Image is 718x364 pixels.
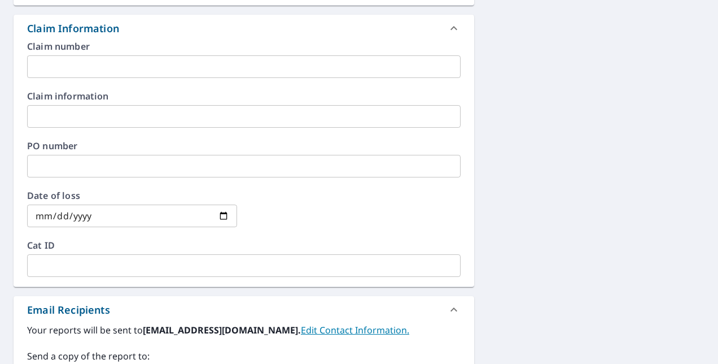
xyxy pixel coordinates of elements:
[14,15,474,42] div: Claim Information
[27,323,461,337] label: Your reports will be sent to
[27,349,461,363] label: Send a copy of the report to:
[27,42,461,51] label: Claim number
[27,21,119,36] div: Claim Information
[27,302,110,318] div: Email Recipients
[143,324,301,336] b: [EMAIL_ADDRESS][DOMAIN_NAME].
[27,241,461,250] label: Cat ID
[27,92,461,101] label: Claim information
[27,191,237,200] label: Date of loss
[14,296,474,323] div: Email Recipients
[27,141,461,150] label: PO number
[301,324,409,336] a: EditContactInfo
